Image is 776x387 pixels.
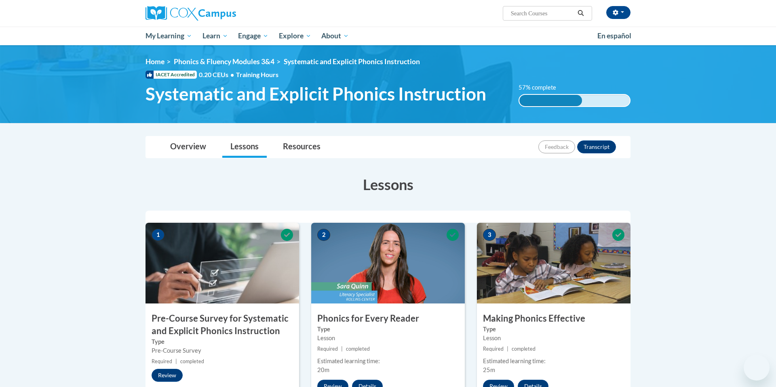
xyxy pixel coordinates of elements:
[152,358,172,364] span: Required
[575,8,587,18] button: Search
[152,346,293,355] div: Pre-Course Survey
[145,57,164,66] a: Home
[341,346,343,352] span: |
[238,31,268,41] span: Engage
[222,136,267,158] a: Lessons
[311,312,465,325] h3: Phonics for Every Reader
[510,8,575,18] input: Search Courses
[140,27,197,45] a: My Learning
[230,71,234,78] span: •
[180,358,204,364] span: completed
[197,27,233,45] a: Learn
[145,6,299,21] a: Cox Campus
[477,223,630,303] img: Course Image
[483,366,495,373] span: 25m
[174,57,274,66] a: Phonics & Fluency Modules 3&4
[152,229,164,241] span: 1
[316,27,354,45] a: About
[483,325,624,334] label: Type
[152,337,293,346] label: Type
[145,83,486,105] span: Systematic and Explicit Phonics Instruction
[483,334,624,343] div: Lesson
[145,71,197,79] span: IACET Accredited
[519,95,582,106] div: 57% complete
[145,174,630,195] h3: Lessons
[321,31,349,41] span: About
[317,325,459,334] label: Type
[317,366,329,373] span: 20m
[592,27,637,44] a: En español
[483,346,504,352] span: Required
[317,357,459,366] div: Estimated learning time:
[274,27,316,45] a: Explore
[284,57,420,66] span: Systematic and Explicit Phonics Instruction
[233,27,274,45] a: Engage
[145,223,299,303] img: Course Image
[483,357,624,366] div: Estimated learning time:
[577,140,616,153] button: Transcript
[162,136,214,158] a: Overview
[744,355,770,381] iframe: Button to launch messaging window
[199,70,236,79] span: 0.20 CEUs
[317,229,330,241] span: 2
[538,140,575,153] button: Feedback
[311,223,465,303] img: Course Image
[346,346,370,352] span: completed
[317,346,338,352] span: Required
[606,6,630,19] button: Account Settings
[202,31,228,41] span: Learn
[152,369,183,382] button: Review
[175,358,177,364] span: |
[275,136,329,158] a: Resources
[477,312,630,325] h3: Making Phonics Effective
[519,83,565,92] label: 57% complete
[236,71,278,78] span: Training Hours
[597,31,631,40] span: En español
[145,6,236,21] img: Cox Campus
[512,346,536,352] span: completed
[145,31,192,41] span: My Learning
[483,229,496,241] span: 3
[317,334,459,343] div: Lesson
[279,31,311,41] span: Explore
[133,27,643,45] div: Main menu
[507,346,508,352] span: |
[145,312,299,337] h3: Pre-Course Survey for Systematic and Explicit Phonics Instruction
